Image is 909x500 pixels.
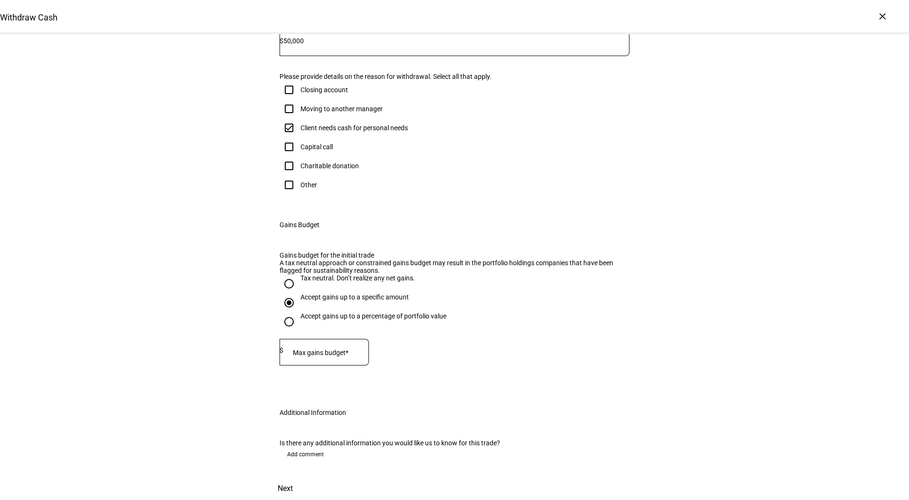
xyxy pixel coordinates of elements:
[280,447,331,462] button: Add comment
[300,105,383,113] div: Moving to another manager
[300,124,408,132] div: Client needs cash for personal needs
[875,9,890,24] div: ×
[280,251,629,259] div: Gains budget for the initial trade
[300,162,359,170] div: Charitable donation
[287,447,324,462] span: Add comment
[280,439,629,447] div: Is there any additional information you would like us to know for this trade?
[280,259,629,274] div: A tax neutral approach or constrained gains budget may result in the portfolio holdings companies...
[280,409,346,416] div: Additional Information
[278,477,293,500] span: Next
[264,477,306,500] button: Next
[300,312,446,320] div: Accept gains up to a percentage of portfolio value
[300,293,409,301] div: Accept gains up to a specific amount
[300,86,348,94] div: Closing account
[280,346,283,354] span: $
[280,73,629,80] div: Please provide details on the reason for withdrawal. Select all that apply.
[280,37,283,45] span: $
[300,181,317,189] div: Other
[293,349,348,356] mat-label: Max gains budget*
[280,221,319,229] div: Gains Budget
[300,274,415,282] div: Tax neutral. Don’t realize any net gains.
[300,143,333,151] div: Capital call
